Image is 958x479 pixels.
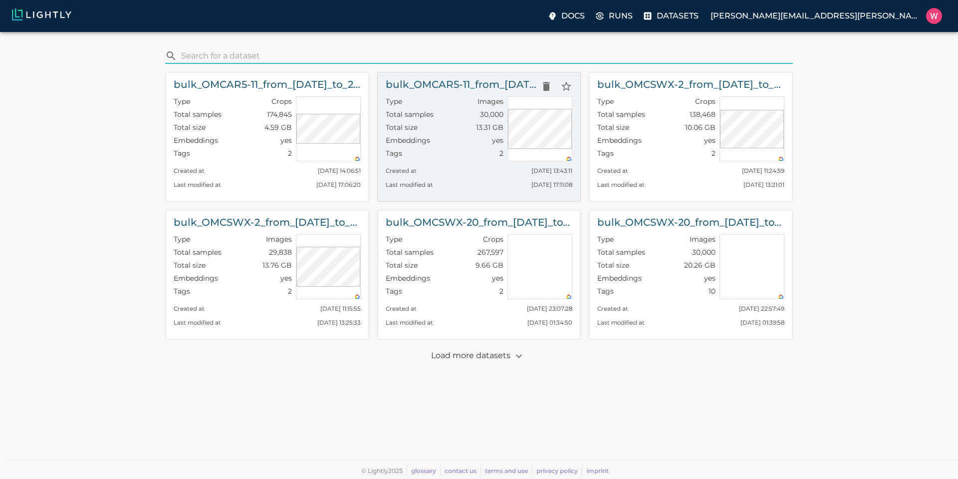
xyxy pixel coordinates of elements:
p: Total size [386,122,418,132]
button: Delete dataset [536,76,556,96]
p: Type [386,234,402,244]
p: 174,845 [267,109,292,119]
small: Last modified at [174,319,221,326]
small: Created at [174,305,205,312]
span: © Lightly 2025 [361,467,403,475]
p: Total samples [597,109,645,119]
p: yes [492,135,503,145]
p: Datasets [657,10,699,22]
p: Load more datasets [431,348,527,365]
p: Embeddings [174,273,218,283]
p: Images [690,234,716,244]
img: Lightly [12,8,71,20]
h6: bulk_OMCAR5-11_from_2025-09-22_to_2025-09-24_2025-09-28_20-04-40 [386,76,537,92]
small: Last modified at [597,181,645,188]
h6: bulk_OMCSWX-2_from_2025-09-23_to_2025-09-24_2025-09-28_18-04-58-crops-bounding_box [597,76,784,92]
button: Star dataset [556,76,576,96]
p: 2 [499,286,503,296]
small: Created at [386,167,417,174]
small: [DATE] 23:07:28 [527,305,572,312]
p: Tags [597,286,614,296]
p: Crops [271,96,292,106]
p: 2 [499,148,503,158]
p: Type [597,96,614,106]
small: [DATE] 13:25:33 [317,319,361,326]
small: [DATE] 17:11:08 [531,181,572,188]
p: Total size [597,260,629,270]
p: Tags [174,148,190,158]
a: bulk_OMCSWX-20_from_[DATE]_to_2025-09-10_2025-09-15_05-41-59-crops-bounding_boxTypeCropsTotal sam... [377,210,581,340]
img: William Maio [926,8,942,24]
p: 20.26 GB [684,260,716,270]
p: Embeddings [597,135,642,145]
small: [DATE] 13:43:11 [531,167,572,174]
p: Crops [695,96,716,106]
small: [DATE] 13:21:01 [743,181,784,188]
a: glossary [411,467,436,475]
h6: bulk_OMCSWX-20_from_2025-09-08_to_2025-09-10_2025-09-15_05-41-59-crops-bounding_box [386,214,573,230]
p: Total samples [174,109,222,119]
p: Total samples [386,247,434,257]
small: [DATE] 01:39:58 [740,319,784,326]
small: Last modified at [597,319,645,326]
a: bulk_OMCAR5-11_from_[DATE]_to_2025-09-24_2025-09-28_20-04-40-crops-bounding_boxTypeCropsTotal sam... [165,72,369,202]
p: 267,597 [478,247,503,257]
p: Total size [386,260,418,270]
small: Created at [597,167,628,174]
p: Type [174,234,190,244]
p: Total size [174,122,206,132]
p: Crops [483,234,503,244]
p: Images [478,96,503,106]
p: 9.66 GB [476,260,503,270]
p: Docs [561,10,585,22]
small: [DATE] 17:06:20 [316,181,361,188]
p: 138,468 [690,109,716,119]
p: Tags [386,148,402,158]
p: Tags [174,286,190,296]
a: bulk_OMCSWX-20_from_[DATE]_to_2025-09-10_2025-09-15_05-41-59TypeImagesTotal samples30,000Total si... [589,210,793,340]
p: Tags [386,286,402,296]
p: Total samples [597,247,645,257]
small: [DATE] 11:24:59 [742,167,784,174]
p: Embeddings [597,273,642,283]
p: Images [266,234,292,244]
p: Total size [174,260,206,270]
input: search [181,48,789,64]
p: Embeddings [386,135,430,145]
p: 30,000 [692,247,716,257]
label: [PERSON_NAME][EMAIL_ADDRESS][PERSON_NAME]William Maio [707,5,946,27]
p: 30,000 [480,109,503,119]
h6: bulk_OMCSWX-20_from_2025-09-08_to_2025-09-10_2025-09-15_05-41-59 [597,214,784,230]
p: 29,838 [269,247,292,257]
p: Tags [597,148,614,158]
p: Total samples [386,109,434,119]
a: contact us [445,467,477,475]
p: Total samples [174,247,222,257]
p: 2 [288,286,292,296]
p: yes [492,273,503,283]
small: Last modified at [386,319,433,326]
a: terms and use [485,467,528,475]
p: 10 [709,286,716,296]
h6: bulk_OMCSWX-2_from_2025-09-23_to_2025-09-24_2025-09-28_18-04-58 [174,214,361,230]
p: yes [280,135,292,145]
p: Type [386,96,402,106]
p: 13.76 GB [262,260,292,270]
a: privacy policy [536,467,578,475]
small: Created at [386,305,417,312]
label: Runs [593,7,637,25]
p: Embeddings [386,273,430,283]
small: Last modified at [386,181,433,188]
p: 10.06 GB [685,122,716,132]
small: [DATE] 22:57:49 [739,305,784,312]
a: bulk_OMCSWX-2_from_[DATE]_to_2025-09-24_2025-09-28_18-04-58-crops-bounding_boxTypeCropsTotal samp... [589,72,793,202]
small: [DATE] 14:06:51 [318,167,361,174]
p: Embeddings [174,135,218,145]
p: yes [704,273,716,283]
a: bulk_OMCAR5-11_from_[DATE]_to_2025-09-24_2025-09-28_20-04-40Delete datasetStar datasetTypeImagesT... [377,72,581,202]
label: Docs [545,7,589,25]
p: yes [704,135,716,145]
small: [DATE] 11:15:55 [320,305,361,312]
